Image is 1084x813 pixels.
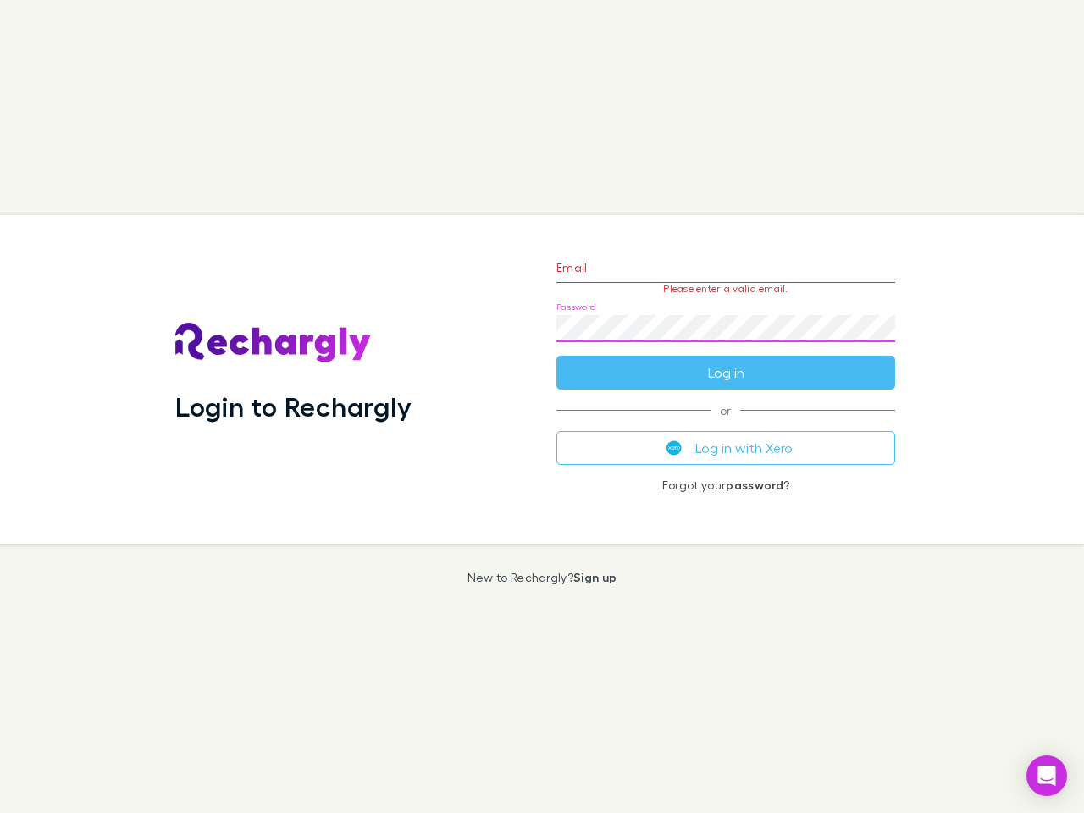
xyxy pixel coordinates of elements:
[556,301,596,313] label: Password
[556,431,895,465] button: Log in with Xero
[726,478,783,492] a: password
[175,323,372,363] img: Rechargly's Logo
[556,283,895,295] p: Please enter a valid email.
[175,390,412,423] h1: Login to Rechargly
[467,571,617,584] p: New to Rechargly?
[556,356,895,390] button: Log in
[666,440,682,456] img: Xero's logo
[556,478,895,492] p: Forgot your ?
[1026,755,1067,796] div: Open Intercom Messenger
[556,410,895,411] span: or
[573,570,617,584] a: Sign up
